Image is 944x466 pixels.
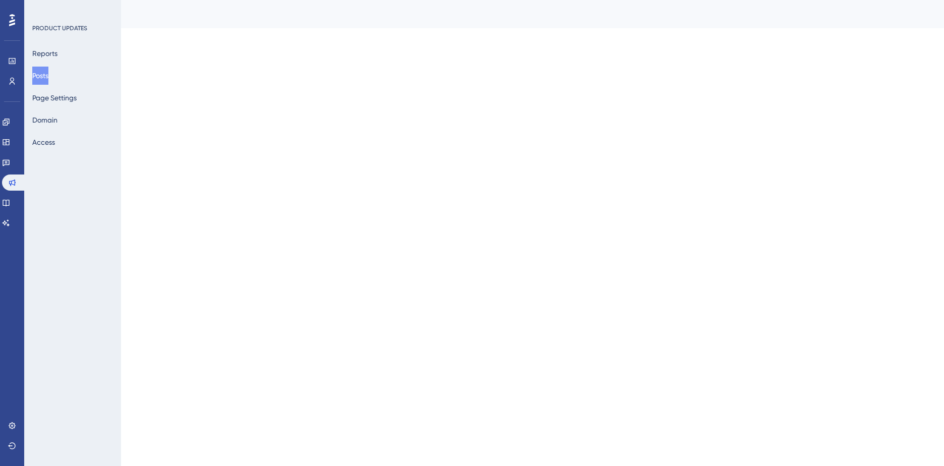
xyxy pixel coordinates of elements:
div: PRODUCT UPDATES [32,24,87,32]
button: Posts [32,67,48,85]
button: Page Settings [32,89,77,107]
button: Domain [32,111,57,129]
button: Access [32,133,55,151]
button: Reports [32,44,57,63]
